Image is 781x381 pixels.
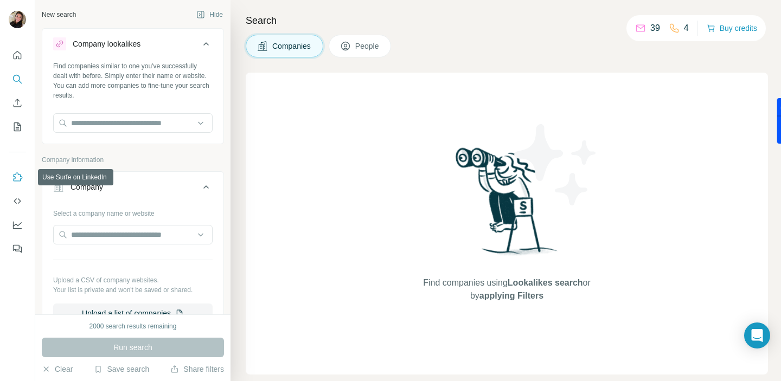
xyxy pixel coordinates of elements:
[9,93,26,113] button: Enrich CSV
[9,191,26,211] button: Use Surfe API
[9,46,26,65] button: Quick start
[9,167,26,187] button: Use Surfe on LinkedIn
[246,13,768,28] h4: Search
[53,204,213,218] div: Select a company name or website
[53,285,213,295] p: Your list is private and won't be saved or shared.
[94,364,149,374] button: Save search
[9,239,26,259] button: Feedback
[53,303,213,323] button: Upload a list of companies
[451,145,564,266] img: Surfe Illustration - Woman searching with binoculars
[420,276,593,302] span: Find companies using or by
[42,174,223,204] button: Company
[42,155,224,165] p: Company information
[71,182,103,192] div: Company
[53,61,213,100] div: Find companies similar to one you've successfully dealt with before. Simply enter their name or w...
[479,291,543,300] span: applying Filters
[42,31,223,61] button: Company lookalikes
[272,41,312,51] span: Companies
[9,117,26,137] button: My lists
[9,215,26,235] button: Dashboard
[170,364,224,374] button: Share filters
[42,10,76,20] div: New search
[508,278,583,287] span: Lookalikes search
[684,22,689,35] p: 4
[650,22,660,35] p: 39
[73,38,140,49] div: Company lookalikes
[707,21,757,36] button: Buy credits
[9,69,26,89] button: Search
[42,364,73,374] button: Clear
[744,322,770,348] div: Open Intercom Messenger
[507,116,605,214] img: Surfe Illustration - Stars
[189,7,231,23] button: Hide
[355,41,380,51] span: People
[53,275,213,285] p: Upload a CSV of company websites.
[9,11,26,28] img: Avatar
[89,321,177,331] div: 2000 search results remaining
